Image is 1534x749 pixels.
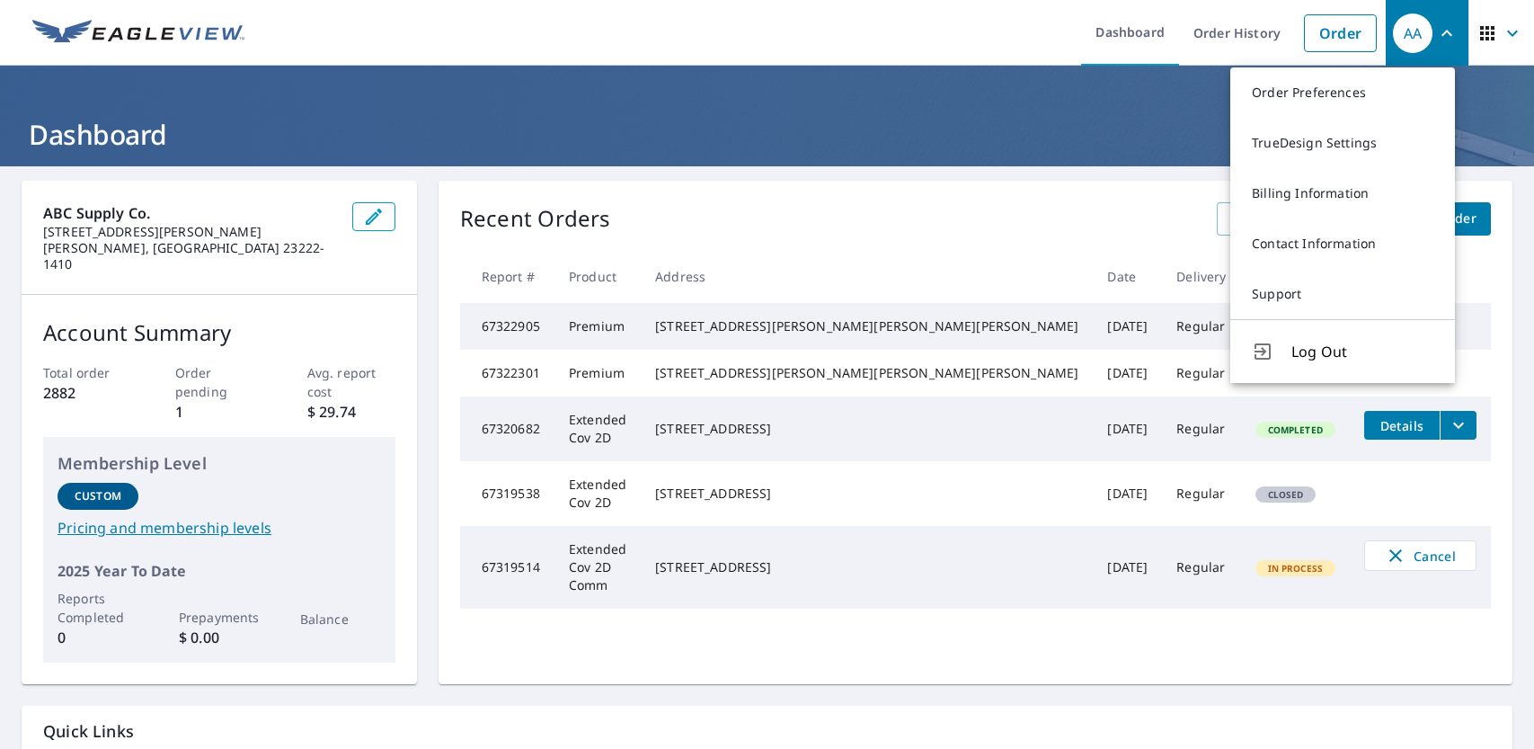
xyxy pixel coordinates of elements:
[58,589,138,627] p: Reports Completed
[460,250,554,303] th: Report #
[22,116,1512,153] h1: Dashboard
[1162,526,1240,609] td: Regular
[1393,13,1432,53] div: AA
[175,363,263,401] p: Order pending
[460,461,554,526] td: 67319538
[1257,424,1334,436] span: Completed
[32,20,244,47] img: EV Logo
[75,488,121,504] p: Custom
[179,608,260,627] p: Prepayments
[58,517,381,539] a: Pricing and membership levels
[655,364,1078,382] div: [STREET_ADDRESS][PERSON_NAME][PERSON_NAME][PERSON_NAME]
[43,240,338,272] p: [PERSON_NAME], [GEOGRAPHIC_DATA] 23222-1410
[43,224,338,240] p: [STREET_ADDRESS][PERSON_NAME]
[460,303,554,350] td: 67322905
[1162,303,1240,350] td: Regular
[300,610,381,629] p: Balance
[1230,118,1455,168] a: TrueDesign Settings
[43,317,395,349] p: Account Summary
[460,350,554,397] td: 67322301
[1364,540,1476,571] button: Cancel
[1304,14,1377,52] a: Order
[1093,250,1162,303] th: Date
[1383,545,1458,566] span: Cancel
[1230,319,1455,383] button: Log Out
[179,627,260,648] p: $ 0.00
[43,363,131,382] p: Total order
[1162,397,1240,461] td: Regular
[655,420,1078,438] div: [STREET_ADDRESS]
[641,250,1093,303] th: Address
[43,720,1491,743] p: Quick Links
[460,397,554,461] td: 67320682
[1291,341,1433,362] span: Log Out
[1375,417,1429,434] span: Details
[1230,218,1455,269] a: Contact Information
[554,250,641,303] th: Product
[58,627,138,648] p: 0
[1440,411,1476,440] button: filesDropdownBtn-67320682
[460,526,554,609] td: 67319514
[1230,269,1455,319] a: Support
[554,397,641,461] td: Extended Cov 2D
[307,363,395,401] p: Avg. report cost
[1162,461,1240,526] td: Regular
[43,202,338,224] p: ABC Supply Co.
[460,202,611,236] p: Recent Orders
[1093,303,1162,350] td: [DATE]
[1162,350,1240,397] td: Regular
[1162,250,1240,303] th: Delivery
[1217,202,1344,236] a: View All Orders
[1093,350,1162,397] td: [DATE]
[1230,67,1455,118] a: Order Preferences
[58,451,381,476] p: Membership Level
[1257,488,1315,501] span: Closed
[554,350,641,397] td: Premium
[1093,461,1162,526] td: [DATE]
[1093,526,1162,609] td: [DATE]
[175,401,263,423] p: 1
[554,461,641,526] td: Extended Cov 2D
[1093,397,1162,461] td: [DATE]
[655,558,1078,576] div: [STREET_ADDRESS]
[1230,168,1455,218] a: Billing Information
[655,485,1078,503] div: [STREET_ADDRESS]
[1257,562,1334,575] span: In Process
[58,560,381,582] p: 2025 Year To Date
[554,303,641,350] td: Premium
[307,401,395,423] p: $ 29.74
[1364,411,1440,440] button: detailsBtn-67320682
[43,382,131,404] p: 2882
[554,526,641,609] td: Extended Cov 2D Comm
[655,317,1078,335] div: [STREET_ADDRESS][PERSON_NAME][PERSON_NAME][PERSON_NAME]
